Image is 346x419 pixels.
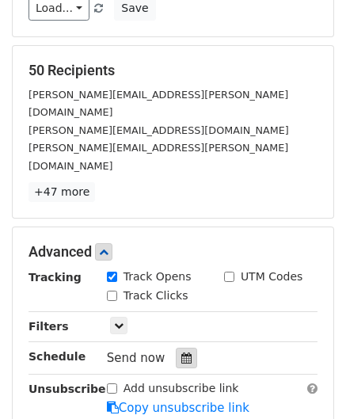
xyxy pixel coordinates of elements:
[29,124,289,136] small: [PERSON_NAME][EMAIL_ADDRESS][DOMAIN_NAME]
[124,288,188,304] label: Track Clicks
[29,243,317,261] h5: Advanced
[29,142,288,172] small: [PERSON_NAME][EMAIL_ADDRESS][PERSON_NAME][DOMAIN_NAME]
[29,62,317,79] h5: 50 Recipients
[241,269,302,285] label: UTM Codes
[29,320,69,333] strong: Filters
[124,269,192,285] label: Track Opens
[29,89,288,119] small: [PERSON_NAME][EMAIL_ADDRESS][PERSON_NAME][DOMAIN_NAME]
[29,350,86,363] strong: Schedule
[29,271,82,284] strong: Tracking
[29,182,95,202] a: +47 more
[107,351,165,365] span: Send now
[107,401,249,415] a: Copy unsubscribe link
[124,380,239,397] label: Add unsubscribe link
[267,343,346,419] iframe: Chat Widget
[29,383,106,395] strong: Unsubscribe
